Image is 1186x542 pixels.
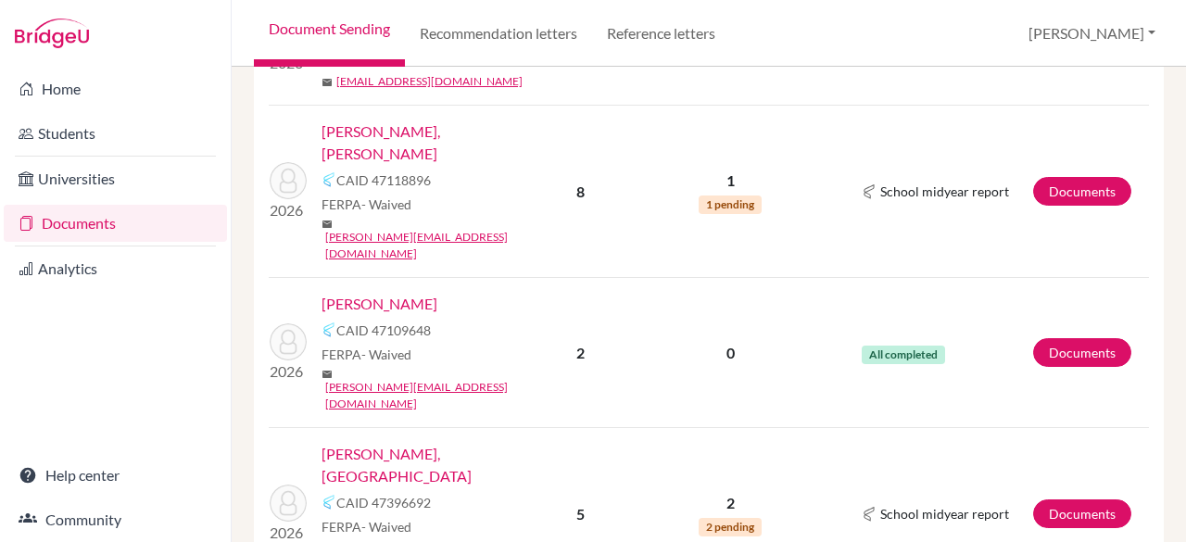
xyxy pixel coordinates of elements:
[322,219,333,230] span: mail
[1033,499,1131,528] a: Documents
[645,170,816,192] p: 1
[699,518,762,536] span: 2 pending
[1033,338,1131,367] a: Documents
[361,196,411,212] span: - Waived
[322,322,336,337] img: Common App logo
[4,457,227,494] a: Help center
[322,345,411,364] span: FERPA
[270,199,307,221] p: 2026
[336,170,431,190] span: CAID 47118896
[270,323,307,360] img: Depp, Veronika
[645,342,816,364] p: 0
[862,507,877,522] img: Common App logo
[4,160,227,197] a: Universities
[322,517,411,536] span: FERPA
[576,344,585,361] b: 2
[576,505,585,523] b: 5
[15,19,89,48] img: Bridge-U
[336,321,431,340] span: CAID 47109648
[325,379,531,412] a: [PERSON_NAME][EMAIL_ADDRESS][DOMAIN_NAME]
[322,369,333,380] span: mail
[862,346,945,364] span: All completed
[645,492,816,514] p: 2
[322,293,437,315] a: [PERSON_NAME]
[880,182,1009,201] span: School midyear report
[322,443,531,487] a: [PERSON_NAME], [GEOGRAPHIC_DATA]
[322,77,333,88] span: mail
[336,493,431,512] span: CAID 47396692
[336,73,523,90] a: [EMAIL_ADDRESS][DOMAIN_NAME]
[361,519,411,535] span: - Waived
[880,504,1009,523] span: School midyear report
[4,70,227,107] a: Home
[576,183,585,200] b: 8
[322,195,411,214] span: FERPA
[270,162,307,199] img: Cobb, Holden
[4,115,227,152] a: Students
[1033,177,1131,206] a: Documents
[361,347,411,362] span: - Waived
[322,172,336,187] img: Common App logo
[322,120,531,165] a: [PERSON_NAME], [PERSON_NAME]
[4,501,227,538] a: Community
[4,205,227,242] a: Documents
[1020,16,1164,51] button: [PERSON_NAME]
[270,360,307,383] p: 2026
[322,495,336,510] img: Common App logo
[325,229,531,262] a: [PERSON_NAME][EMAIL_ADDRESS][DOMAIN_NAME]
[699,195,762,214] span: 1 pending
[862,184,877,199] img: Common App logo
[4,250,227,287] a: Analytics
[270,485,307,522] img: Moseley, Madison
